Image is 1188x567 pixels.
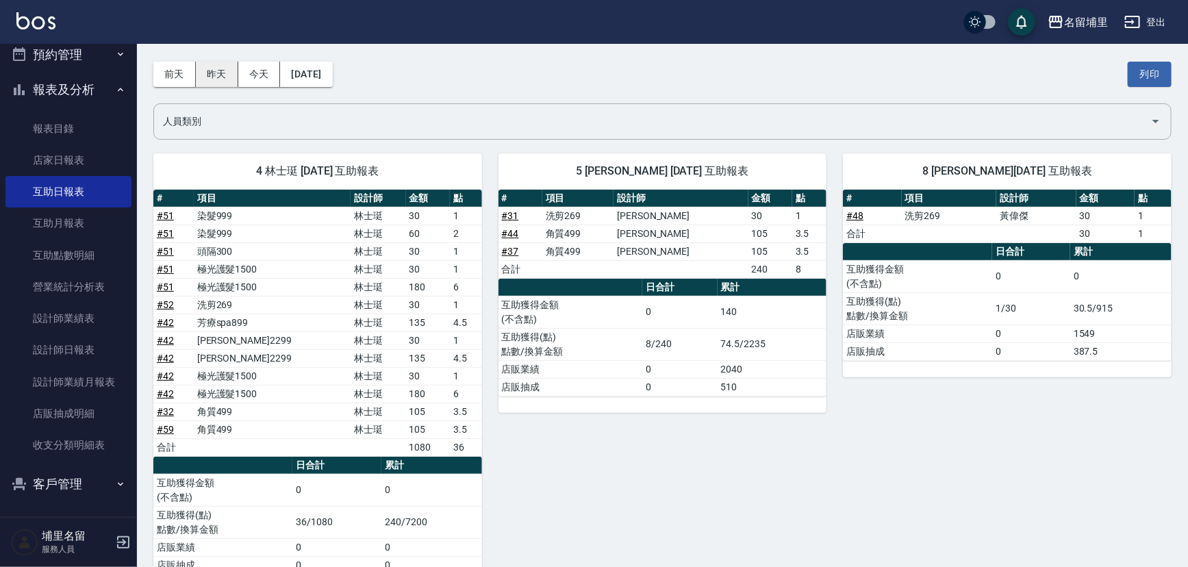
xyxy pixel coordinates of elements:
td: 4.5 [450,349,481,367]
td: 180 [406,278,451,296]
td: [PERSON_NAME] [614,225,748,242]
td: 3.5 [450,403,481,420]
th: 累計 [718,279,827,297]
td: 4.5 [450,314,481,331]
td: 30 [406,260,451,278]
td: 0 [1070,260,1172,292]
span: 8 [PERSON_NAME][DATE] 互助報表 [859,164,1155,178]
th: 日合計 [292,457,381,475]
th: 累計 [1070,243,1172,261]
th: 項目 [194,190,351,207]
td: 林士珽 [351,385,405,403]
td: 林士珽 [351,242,405,260]
th: 金額 [406,190,451,207]
td: 36 [450,438,481,456]
a: 店家日報表 [5,144,131,176]
button: 名留埔里 [1042,8,1113,36]
td: 芳療spa899 [194,314,351,331]
th: 累計 [381,457,481,475]
td: [PERSON_NAME]2299 [194,349,351,367]
th: 日合計 [992,243,1070,261]
td: 0 [992,342,1070,360]
a: 互助月報表 [5,207,131,239]
td: 105 [748,225,792,242]
td: 30 [406,207,451,225]
th: 金額 [1076,190,1135,207]
button: 昨天 [196,62,238,87]
td: 1 [450,242,481,260]
button: save [1008,8,1035,36]
td: 0 [292,474,381,506]
p: 服務人員 [42,543,112,555]
td: 6 [450,385,481,403]
a: #42 [157,370,174,381]
td: 30.5/915 [1070,292,1172,325]
td: 0 [292,538,381,556]
td: 1549 [1070,325,1172,342]
td: 店販抽成 [498,378,643,396]
a: #51 [157,228,174,239]
th: 點 [450,190,481,207]
button: 報表及分析 [5,72,131,108]
td: 30 [748,207,792,225]
td: 林士珽 [351,420,405,438]
button: 今天 [238,62,281,87]
td: 135 [406,349,451,367]
td: 互助獲得金額 (不含點) [843,260,992,292]
th: # [498,190,542,207]
td: 510 [718,378,827,396]
td: 240 [748,260,792,278]
td: 店販抽成 [843,342,992,360]
th: 點 [1135,190,1172,207]
button: [DATE] [280,62,332,87]
td: 互助獲得(點) 點數/換算金額 [843,292,992,325]
td: 林士珽 [351,260,405,278]
button: 預約管理 [5,37,131,73]
td: 合計 [498,260,542,278]
td: 1 [450,207,481,225]
td: 0 [642,378,718,396]
a: #42 [157,353,174,364]
a: #51 [157,246,174,257]
td: 0 [381,474,481,506]
td: 1/30 [992,292,1070,325]
td: 3.5 [450,420,481,438]
a: 營業統計分析表 [5,271,131,303]
td: 互助獲得(點) 點數/換算金額 [498,328,643,360]
table: a dense table [498,279,827,396]
td: 1 [450,260,481,278]
input: 人員名稱 [160,110,1145,134]
td: 林士珽 [351,331,405,349]
th: 日合計 [642,279,718,297]
td: 1 [450,296,481,314]
th: 金額 [748,190,792,207]
td: 180 [406,385,451,403]
td: 互助獲得金額 (不含點) [498,296,643,328]
th: # [153,190,194,207]
td: 1 [1135,207,1172,225]
a: #42 [157,335,174,346]
td: 0 [642,296,718,328]
div: 名留埔里 [1064,14,1108,31]
td: 0 [381,538,481,556]
a: #37 [502,246,519,257]
td: 黃偉傑 [996,207,1076,225]
a: 互助點數明細 [5,240,131,271]
a: #51 [157,210,174,221]
a: 報表目錄 [5,113,131,144]
td: 0 [992,325,1070,342]
td: 30 [406,242,451,260]
table: a dense table [843,243,1172,361]
a: 互助日報表 [5,176,131,207]
td: 互助獲得(點) 點數/換算金額 [153,506,292,538]
td: 74.5/2235 [718,328,827,360]
td: 洗剪269 [194,296,351,314]
td: [PERSON_NAME]2299 [194,331,351,349]
td: 極光護髮1500 [194,385,351,403]
th: 項目 [542,190,614,207]
a: 店販抽成明細 [5,398,131,429]
th: 設計師 [351,190,405,207]
a: #44 [502,228,519,239]
td: 30 [406,331,451,349]
td: [PERSON_NAME] [614,242,748,260]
